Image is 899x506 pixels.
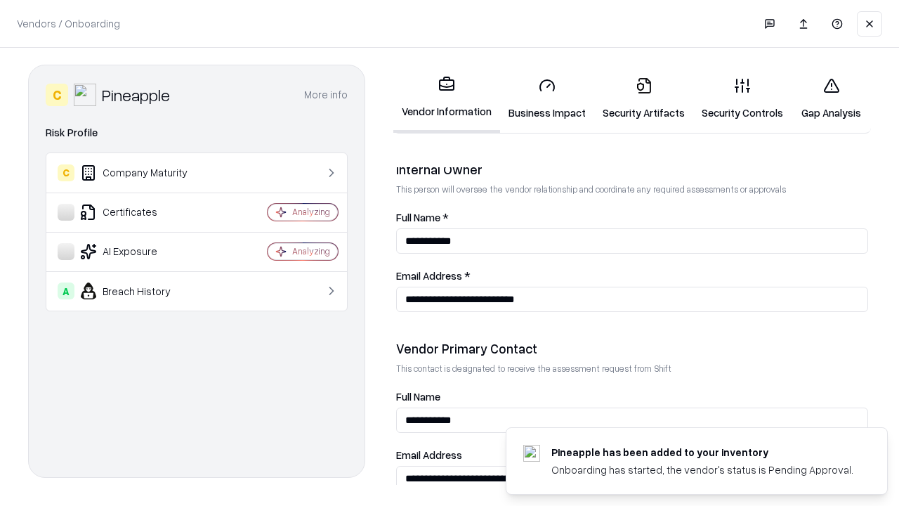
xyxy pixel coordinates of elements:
label: Email Address * [396,271,868,281]
img: Pineapple [74,84,96,106]
a: Business Impact [500,66,594,131]
div: AI Exposure [58,243,225,260]
div: Company Maturity [58,164,225,181]
label: Email Address [396,450,868,460]
div: Certificates [58,204,225,221]
div: Onboarding has started, the vendor's status is Pending Approval. [551,462,853,477]
div: Breach History [58,283,225,299]
div: Pineapple has been added to your inventory [551,445,853,460]
div: A [58,283,74,299]
div: C [46,84,68,106]
div: C [58,164,74,181]
button: More info [304,82,348,108]
a: Gap Analysis [792,66,871,131]
div: Internal Owner [396,161,868,178]
div: Analyzing [292,245,330,257]
label: Full Name * [396,212,868,223]
p: This person will oversee the vendor relationship and coordinate any required assessments or appro... [396,183,868,195]
div: Risk Profile [46,124,348,141]
div: Pineapple [102,84,170,106]
div: Analyzing [292,206,330,218]
div: Vendor Primary Contact [396,340,868,357]
p: This contact is designated to receive the assessment request from Shift [396,363,868,375]
img: pineappleenergy.com [523,445,540,462]
p: Vendors / Onboarding [17,16,120,31]
a: Vendor Information [393,65,500,133]
label: Full Name [396,391,868,402]
a: Security Controls [693,66,792,131]
a: Security Artifacts [594,66,693,131]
